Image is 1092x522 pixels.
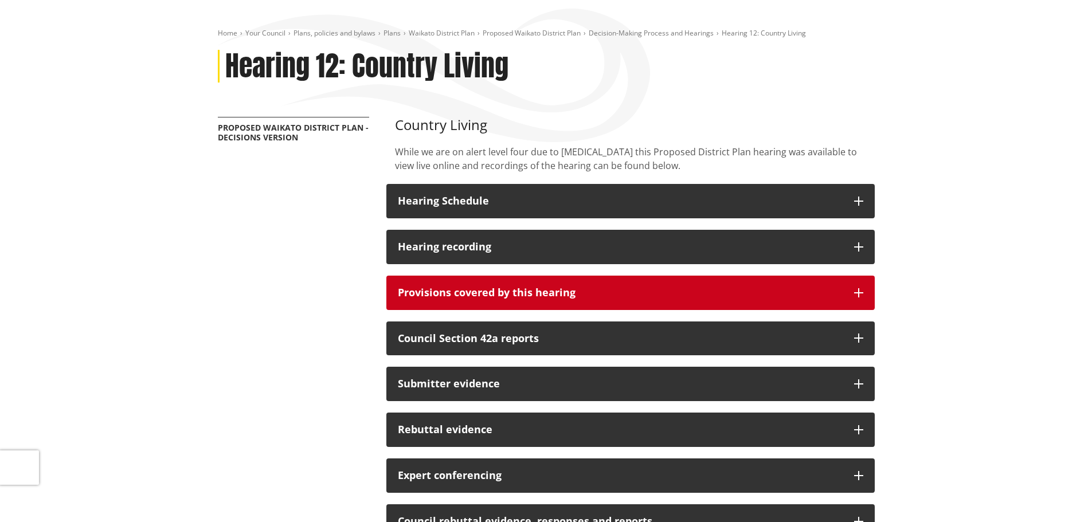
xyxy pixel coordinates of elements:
a: Proposed Waikato District Plan [483,28,581,38]
button: Submitter evidence [386,367,875,401]
nav: breadcrumb [218,29,875,38]
button: Provisions covered by this hearing [386,276,875,310]
a: Proposed Waikato District Plan - Decisions Version [218,122,369,143]
h3: Hearing Schedule [398,195,843,207]
h3: Council Section 42a reports [398,333,843,344]
h1: Hearing 12: Country Living [225,50,508,83]
h3: Submitter evidence [398,378,843,390]
iframe: Messenger Launcher [1039,474,1081,515]
a: Your Council [245,28,285,38]
h3: Hearing recording [398,241,843,253]
h3: Expert conferencing [398,470,843,481]
span: Hearing 12: Country Living [722,28,806,38]
p: While we are on alert level four due to [MEDICAL_DATA] this Proposed District Plan hearing was av... [395,145,866,172]
button: Hearing recording [386,230,875,264]
h3: Provisions covered by this hearing [398,287,843,299]
a: Plans, policies and bylaws [293,28,375,38]
h3: Country Living [395,117,866,134]
button: Rebuttal evidence [386,413,875,447]
h3: Rebuttal evidence [398,424,843,435]
a: Waikato District Plan [409,28,475,38]
a: Plans [383,28,401,38]
a: Decision-Making Process and Hearings [589,28,714,38]
a: Home [218,28,237,38]
button: Expert conferencing [386,458,875,493]
button: Council Section 42a reports [386,321,875,356]
button: Hearing Schedule [386,184,875,218]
